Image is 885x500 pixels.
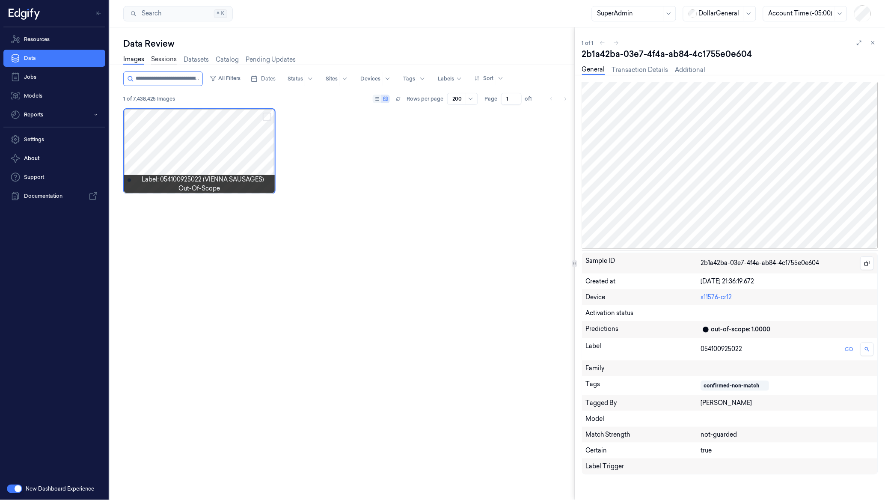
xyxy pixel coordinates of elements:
div: Label [586,342,701,357]
div: Predictions [586,324,701,335]
span: Label: 054100925022 (VIENNA SAUSAGES) [142,175,264,184]
div: true [701,446,874,455]
div: not-guarded [701,430,874,439]
button: About [3,150,105,167]
button: Search⌘K [123,6,233,21]
button: Select row [263,113,271,121]
span: Search [138,9,161,18]
a: Settings [3,131,105,148]
p: Rows per page [407,95,444,103]
div: Tags [586,380,701,392]
a: Catalog [216,55,239,64]
button: Reports [3,106,105,123]
span: out-of-scope [178,184,220,193]
a: Additional [675,65,706,74]
nav: pagination [546,93,571,105]
div: Model [586,414,701,423]
div: 2b1a42ba-03e7-4f4a-ab84-4c1755e0e604 [701,256,874,270]
div: Match Strength [586,430,701,439]
div: out-of-scope: 1.0000 [711,325,771,334]
div: Sample ID [586,256,701,270]
a: Images [123,55,144,65]
a: Models [3,87,105,104]
span: of 1 [525,95,539,103]
a: Sessions [151,55,177,65]
div: Activation status [586,309,874,318]
div: Label Trigger [586,462,874,471]
div: Device [586,293,701,302]
div: 2b1a42ba-03e7-4f4a-ab84-4c1755e0e604 [582,48,878,60]
button: All Filters [206,71,244,85]
a: Transaction Details [612,65,668,74]
span: 1 of 7,438,425 Images [123,95,175,103]
span: Page [485,95,498,103]
div: Certain [586,446,701,455]
button: Dates [247,72,279,86]
div: confirmed-non-match [704,382,760,390]
a: General [582,65,605,75]
span: 1 of 1 [582,39,594,47]
span: Dates [261,75,276,83]
div: Data Review [123,38,575,50]
a: Pending Updates [246,55,296,64]
div: [PERSON_NAME] [701,399,874,408]
a: Support [3,169,105,186]
a: Documentation [3,187,105,205]
a: Resources [3,31,105,48]
a: Datasets [184,55,209,64]
a: Data [3,50,105,67]
div: Tagged By [586,399,701,408]
button: Toggle Navigation [92,6,105,20]
div: [DATE] 21:36:19.672 [701,277,874,286]
div: Created at [586,277,701,286]
a: Jobs [3,68,105,86]
a: s11576-cr12 [701,293,732,301]
div: Family [586,364,874,373]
